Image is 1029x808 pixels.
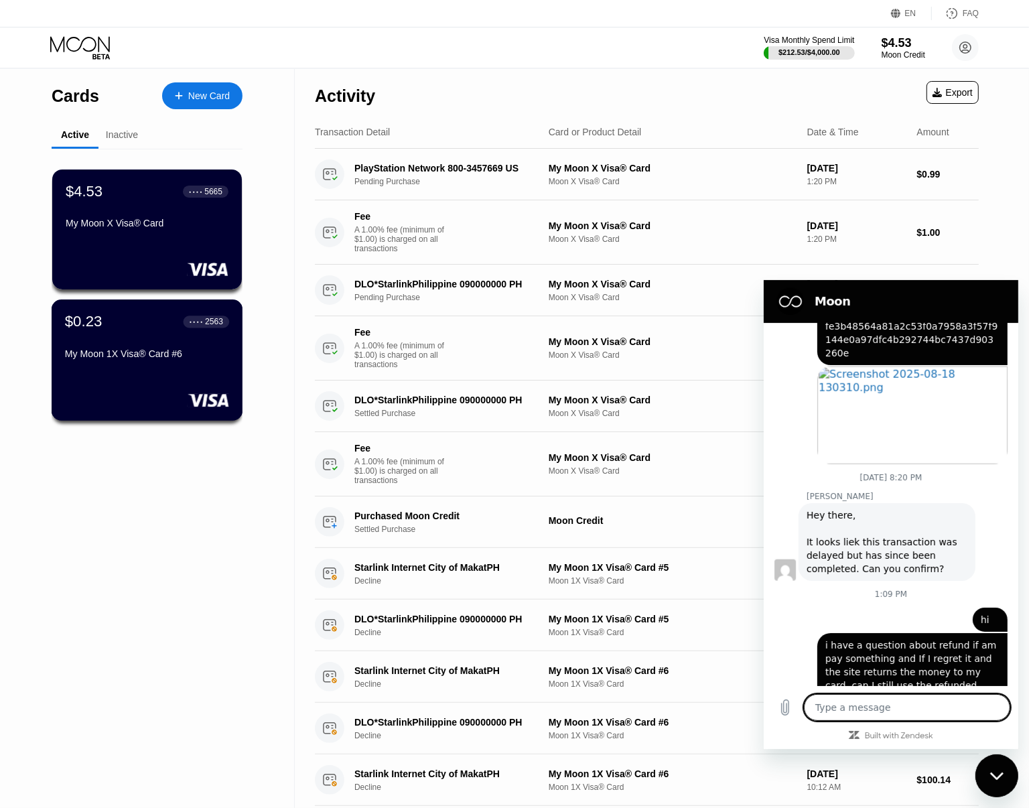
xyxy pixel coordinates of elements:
div: My Moon 1X Visa® Card #5 [549,562,797,573]
div: Moon X Visa® Card [549,409,797,418]
div: FAQ [932,7,979,20]
div: My Moon X Visa® Card [549,163,797,174]
div: FAQ [963,9,979,18]
div: Moon 1X Visa® Card [549,628,797,637]
div: Starlink Internet City of MakatPHDeclineMy Moon 1X Visa® Card #5Moon 1X Visa® Card[DATE]9:46 AM$9... [315,548,979,600]
div: 2563 [205,317,223,326]
div: My Moon 1X Visa® Card #6 [549,768,797,779]
div: FeeA 1.00% fee (minimum of $1.00) is charged on all transactionsMy Moon X Visa® CardMoon X Visa® ... [315,432,979,496]
div: Inactive [106,129,138,140]
div: [DATE] [807,220,906,231]
div: FeeA 1.00% fee (minimum of $1.00) is charged on all transactionsMy Moon X Visa® CardMoon X Visa® ... [315,200,979,265]
div: $0.99 [917,169,979,180]
div: Export [927,81,979,104]
div: 1:20 PM [807,234,906,244]
div: New Card [162,82,243,109]
div: DLO*StarlinkPhilippine 090000000 PHPending PurchaseMy Moon X Visa® CardMoon X Visa® Card[DATE]6:5... [315,265,979,316]
div: Moon X Visa® Card [549,177,797,186]
div: My Moon X Visa® Card [549,279,797,289]
div: Moon X Visa® Card [549,293,797,302]
div: Card or Product Detail [549,127,642,137]
div: PlayStation Network 800-3457669 US [354,163,541,174]
div: My Moon 1X Visa® Card #6 [549,665,797,676]
div: DLO*StarlinkPhilippine 090000000 PH [354,717,541,728]
div: [DATE] [807,163,906,174]
div: DLO*StarlinkPhilippine 090000000 PH [354,279,541,289]
div: Moon 1X Visa® Card [549,576,797,586]
div: A 1.00% fee (minimum of $1.00) is charged on all transactions [354,225,455,253]
div: DLO*StarlinkPhilippine 090000000 PHDeclineMy Moon 1X Visa® Card #6Moon 1X Visa® Card[DATE]10:33 A... [315,703,979,754]
div: Moon 1X Visa® Card [549,783,797,792]
div: Cards [52,86,99,106]
div: Transaction Detail [315,127,390,137]
div: 5665 [204,187,222,196]
div: $0.23 [65,313,102,330]
div: Decline [354,679,555,689]
div: Activity [315,86,375,106]
div: DLO*StarlinkPhilippine 090000000 PH [354,614,541,624]
div: Moon X Visa® Card [549,466,797,476]
div: ● ● ● ● [189,190,202,194]
div: Fee [354,443,448,454]
div: $0.23● ● ● ●2563My Moon 1X Visa® Card #6 [52,300,242,420]
div: EN [891,7,932,20]
div: My Moon 1X Visa® Card #6 [65,348,229,359]
div: My Moon X Visa® Card [549,395,797,405]
div: DLO*StarlinkPhilippine 090000000 PHDeclineMy Moon 1X Visa® Card #5Moon 1X Visa® Card[DATE]9:46 AM... [315,600,979,651]
iframe: Button to launch messaging window, conversation in progress [975,754,1018,797]
div: Moon X Visa® Card [549,234,797,244]
div: Fee [354,211,448,222]
div: Fee [354,327,448,338]
div: Date & Time [807,127,859,137]
div: Moon Credit [882,50,925,60]
div: Moon 1X Visa® Card [549,679,797,689]
div: Export [933,87,973,98]
div: DLO*StarlinkPhilippine 090000000 PHSettled PurchaseMy Moon X Visa® CardMoon X Visa® Card[DATE]7:5... [315,381,979,432]
div: Active [61,129,89,140]
div: $1.00 [917,227,979,238]
div: Starlink Internet City of MakatPH [354,665,541,676]
div: Amount [917,127,949,137]
iframe: Messaging window [764,280,1018,749]
div: 10:12 AM [807,783,906,792]
div: My Moon X Visa® Card [549,336,797,347]
div: PlayStation Network 800-3457669 USPending PurchaseMy Moon X Visa® CardMoon X Visa® Card[DATE]1:20... [315,149,979,200]
div: My Moon X Visa® Card [549,452,797,463]
div: Decline [354,576,555,586]
div: [DATE] [807,768,906,779]
div: $4.53Moon Credit [882,36,925,60]
div: $212.53 / $4,000.00 [778,48,840,56]
div: Purchased Moon CreditSettled PurchaseMoon Credit[DATE]2:18 PM$171.01 [315,496,979,548]
div: 1:20 PM [807,177,906,186]
div: Purchased Moon Credit [354,511,541,521]
div: Decline [354,731,555,740]
div: $4.53● ● ● ●5665My Moon X Visa® Card [52,170,242,289]
div: FeeA 1.00% fee (minimum of $1.00) is charged on all transactionsMy Moon X Visa® CardMoon X Visa® ... [315,316,979,381]
div: Decline [354,628,555,637]
div: [DATE] [807,279,906,289]
div: Visa Monthly Spend Limit$212.53/$4,000.00 [764,36,854,60]
div: $4.53 [66,183,102,200]
div: My Moon 1X Visa® Card #6 [549,717,797,728]
div: Decline [354,783,555,792]
div: EN [905,9,916,18]
div: Starlink Internet City of MakatPH [354,562,541,573]
div: Moon X Visa® Card [549,350,797,360]
div: Moon Credit [549,515,797,526]
div: Moon 1X Visa® Card [549,731,797,740]
div: DLO*StarlinkPhilippine 090000000 PH [354,395,541,405]
div: Pending Purchase [354,177,555,186]
div: Settled Purchase [354,525,555,534]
